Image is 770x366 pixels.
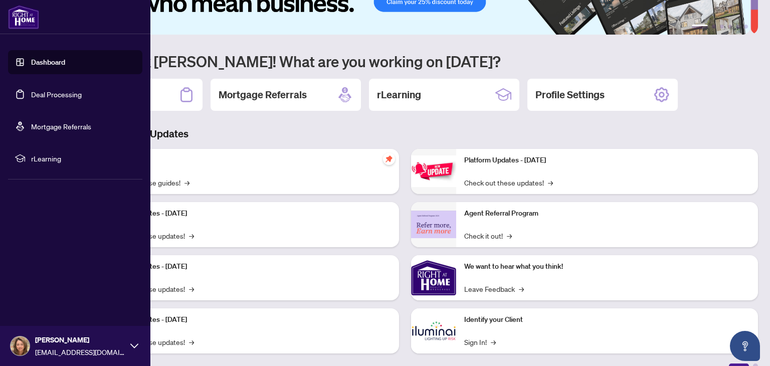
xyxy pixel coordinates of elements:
p: Agent Referral Program [464,208,750,219]
span: → [189,336,194,347]
h2: rLearning [377,88,421,102]
h2: Mortgage Referrals [219,88,307,102]
a: Sign In!→ [464,336,496,347]
span: → [189,230,194,241]
span: [EMAIL_ADDRESS][DOMAIN_NAME] [35,346,125,357]
span: [PERSON_NAME] [35,334,125,345]
span: pushpin [383,153,395,165]
img: Agent Referral Program [411,211,456,238]
span: → [548,177,553,188]
span: → [507,230,512,241]
a: Leave Feedback→ [464,283,524,294]
span: rLearning [31,153,135,164]
span: → [189,283,194,294]
h1: Welcome back [PERSON_NAME]! What are you working on [DATE]? [52,52,758,71]
a: Check out these updates!→ [464,177,553,188]
span: → [519,283,524,294]
button: Open asap [730,331,760,361]
img: Identify your Client [411,308,456,353]
p: Platform Updates - [DATE] [105,314,391,325]
p: We want to hear what you think! [464,261,750,272]
button: 4 [728,25,732,29]
span: → [491,336,496,347]
a: Deal Processing [31,90,82,99]
img: We want to hear what you think! [411,255,456,300]
p: Platform Updates - [DATE] [464,155,750,166]
a: Check it out!→ [464,230,512,241]
p: Self-Help [105,155,391,166]
button: 3 [720,25,724,29]
a: Dashboard [31,58,65,67]
p: Platform Updates - [DATE] [105,208,391,219]
button: 2 [712,25,716,29]
button: 6 [744,25,748,29]
button: 1 [692,25,708,29]
h3: Brokerage & Industry Updates [52,127,758,141]
p: Platform Updates - [DATE] [105,261,391,272]
img: Platform Updates - June 23, 2025 [411,155,456,187]
p: Identify your Client [464,314,750,325]
img: Profile Icon [11,336,30,355]
span: → [184,177,189,188]
img: logo [8,5,39,29]
h2: Profile Settings [535,88,605,102]
button: 5 [736,25,740,29]
a: Mortgage Referrals [31,122,91,131]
